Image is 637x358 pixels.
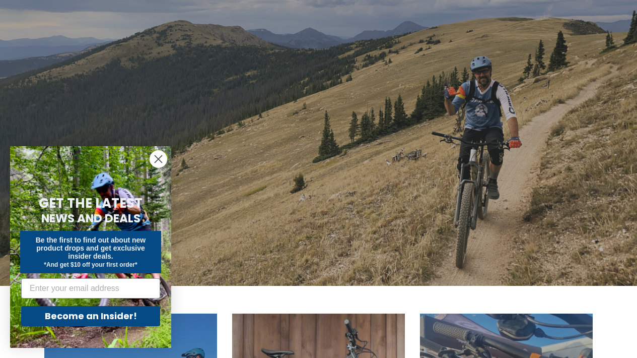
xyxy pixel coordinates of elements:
[44,261,137,268] span: *And get $10 off your first order*
[36,236,146,260] span: Be the first to find out about new product drops and get exclusive insider deals.
[21,306,160,326] button: Become an Insider!
[39,194,143,212] span: GET THE LATEST
[21,278,160,299] input: Enter your email address
[150,150,167,168] button: Close dialog
[41,210,140,226] span: NEWS AND DEALS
